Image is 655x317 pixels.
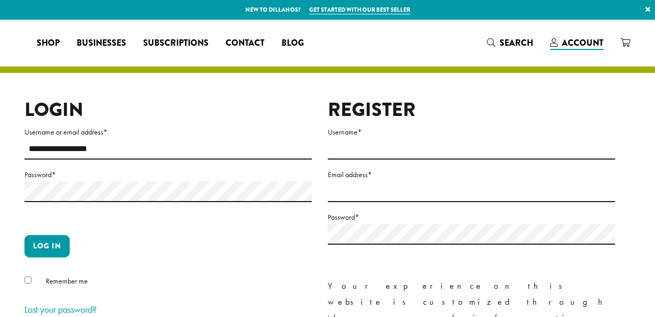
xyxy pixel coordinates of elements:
[328,98,615,121] h2: Register
[478,34,542,52] a: Search
[24,126,312,139] label: Username or email address
[328,211,615,224] label: Password
[328,126,615,139] label: Username
[328,168,615,181] label: Email address
[24,235,70,257] button: Log in
[309,5,410,14] a: Get started with our best seller
[37,37,60,50] span: Shop
[143,37,209,50] span: Subscriptions
[24,98,312,121] h2: Login
[562,37,603,49] span: Account
[500,37,533,49] span: Search
[46,276,88,286] span: Remember me
[281,37,304,50] span: Blog
[24,303,97,315] a: Lost your password?
[28,35,68,52] a: Shop
[24,168,312,181] label: Password
[77,37,126,50] span: Businesses
[226,37,264,50] span: Contact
